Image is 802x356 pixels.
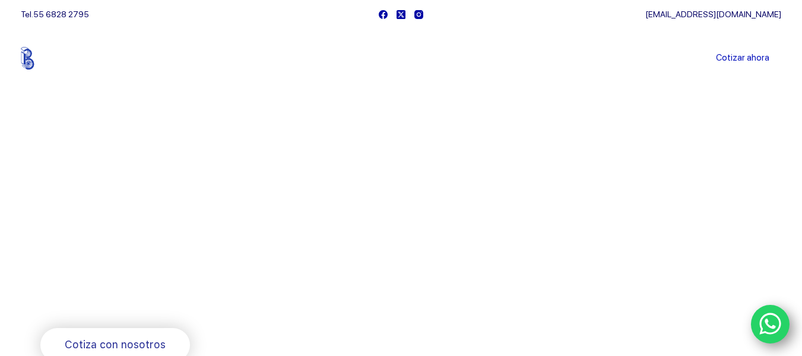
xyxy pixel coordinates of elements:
span: Rodamientos y refacciones industriales [40,297,275,312]
a: WhatsApp [751,305,790,344]
span: Bienvenido a Balerytodo® [40,177,192,192]
img: Balerytodo [21,47,95,70]
a: 55 6828 2795 [33,10,89,19]
a: Instagram [414,10,423,19]
nav: Menu Principal [261,29,541,88]
a: Cotizar ahora [704,46,781,70]
span: Cotiza con nosotros [65,336,166,354]
a: [EMAIL_ADDRESS][DOMAIN_NAME] [645,10,781,19]
span: Tel. [21,10,89,19]
span: Somos los doctores de la industria [40,203,381,285]
a: Facebook [379,10,388,19]
a: X (Twitter) [397,10,405,19]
